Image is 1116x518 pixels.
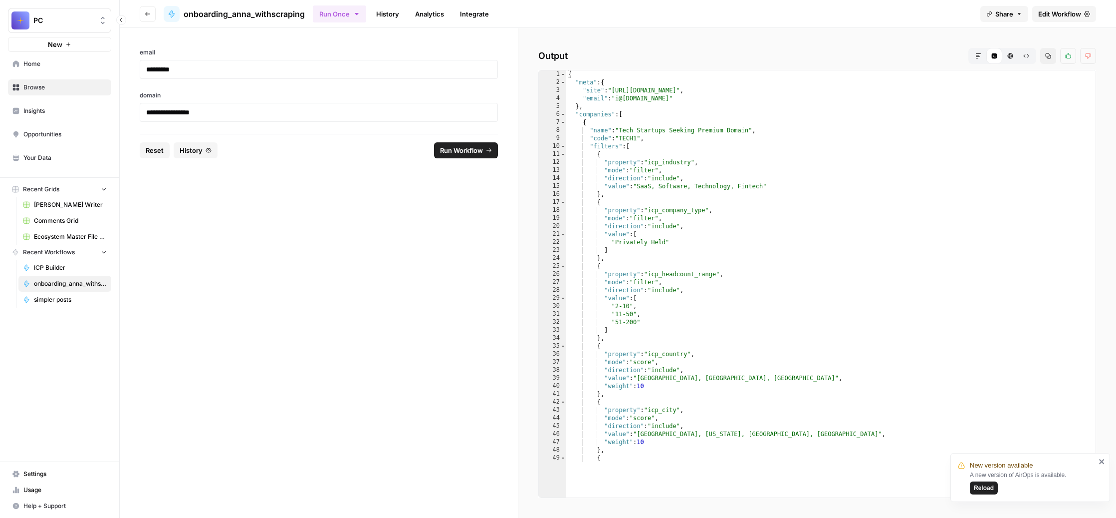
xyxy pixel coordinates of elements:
span: simpler posts [34,295,107,304]
div: 22 [539,238,566,246]
a: Integrate [454,6,495,22]
div: 18 [539,206,566,214]
a: Usage [8,482,111,498]
div: 12 [539,158,566,166]
button: Recent Workflows [8,245,111,260]
div: 39 [539,374,566,382]
span: Your Data [23,153,107,162]
span: Edit Workflow [1038,9,1081,19]
span: Toggle code folding, rows 2 through 5 [560,78,566,86]
div: 27 [539,278,566,286]
div: A new version of AirOps is available. [970,471,1096,495]
div: 13 [539,166,566,174]
label: email [140,48,498,57]
a: Edit Workflow [1032,6,1096,22]
button: close [1099,458,1106,466]
a: Your Data [8,150,111,166]
div: 40 [539,382,566,390]
div: 14 [539,174,566,182]
a: Comments Grid [18,213,111,229]
h2: Output [538,48,1096,64]
div: 16 [539,190,566,198]
span: Opportunities [23,130,107,139]
button: Run Workflow [434,142,498,158]
span: Ecosystem Master File - SaaS.csv [34,232,107,241]
div: 36 [539,350,566,358]
span: Toggle code folding, rows 29 through 33 [560,294,566,302]
span: onboarding_anna_withscraping [34,279,107,288]
div: 24 [539,254,566,262]
div: 34 [539,334,566,342]
span: Insights [23,106,107,115]
div: 35 [539,342,566,350]
div: 2 [539,78,566,86]
a: Analytics [409,6,450,22]
span: PC [33,15,94,25]
div: 42 [539,398,566,406]
span: Toggle code folding, rows 11 through 16 [560,150,566,158]
a: Settings [8,466,111,482]
span: Browse [23,83,107,92]
span: onboarding_anna_withscraping [184,8,305,20]
div: 43 [539,406,566,414]
span: Share [995,9,1013,19]
span: New version available [970,461,1033,471]
span: Help + Support [23,502,107,511]
div: 3 [539,86,566,94]
span: Toggle code folding, rows 42 through 48 [560,398,566,406]
a: Home [8,56,111,72]
span: Run Workflow [440,145,483,155]
button: Reset [140,142,170,158]
span: Toggle code folding, rows 17 through 24 [560,198,566,206]
div: 21 [539,230,566,238]
button: New [8,37,111,52]
div: 5 [539,102,566,110]
a: onboarding_anna_withscraping [164,6,305,22]
span: Comments Grid [34,216,107,225]
a: Opportunities [8,126,111,142]
span: New [48,39,62,49]
div: 32 [539,318,566,326]
span: History [180,145,203,155]
span: Toggle code folding, rows 7 through 166 [560,118,566,126]
button: Share [980,6,1028,22]
div: 7 [539,118,566,126]
div: 8 [539,126,566,134]
span: Recent Workflows [23,248,75,257]
button: Help + Support [8,498,111,514]
span: [PERSON_NAME] Writer [34,200,107,209]
span: Usage [23,486,107,495]
label: domain [140,91,498,100]
span: Toggle code folding, rows 21 through 23 [560,230,566,238]
span: Settings [23,470,107,479]
div: 10 [539,142,566,150]
span: Toggle code folding, rows 35 through 41 [560,342,566,350]
div: 46 [539,430,566,438]
button: Reload [970,482,998,495]
div: 1 [539,70,566,78]
div: 37 [539,358,566,366]
span: Toggle code folding, rows 10 through 165 [560,142,566,150]
a: onboarding_anna_withscraping [18,276,111,292]
button: Workspace: PC [8,8,111,33]
button: Run Once [313,5,366,22]
div: 47 [539,438,566,446]
div: 11 [539,150,566,158]
div: 31 [539,310,566,318]
div: 23 [539,246,566,254]
div: 41 [539,390,566,398]
div: 6 [539,110,566,118]
span: Home [23,59,107,68]
span: ICP Builder [34,263,107,272]
div: 30 [539,302,566,310]
div: 15 [539,182,566,190]
div: 44 [539,414,566,422]
div: 28 [539,286,566,294]
div: 25 [539,262,566,270]
img: PC Logo [11,11,29,29]
div: 45 [539,422,566,430]
a: History [370,6,405,22]
button: History [174,142,218,158]
div: 19 [539,214,566,222]
a: simpler posts [18,292,111,308]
